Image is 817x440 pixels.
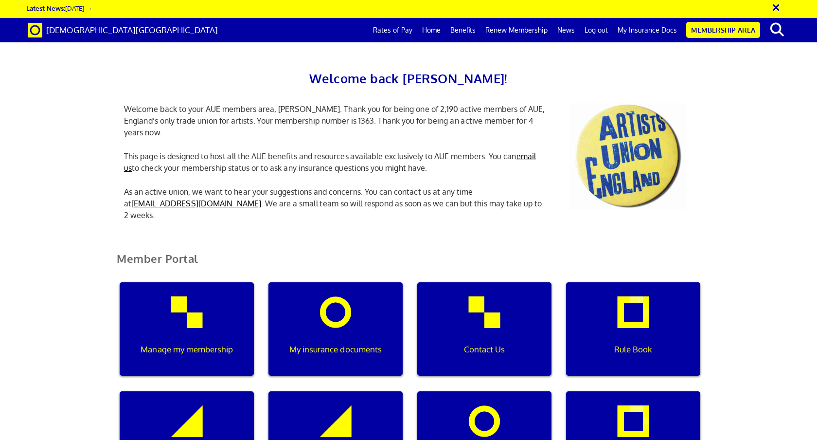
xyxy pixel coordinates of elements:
[46,25,218,35] span: [DEMOGRAPHIC_DATA][GEOGRAPHIC_DATA]
[117,186,554,221] p: As an active union, we want to hear your suggestions and concerns. You can contact us at any time...
[580,18,613,42] a: Log out
[117,103,554,138] p: Welcome back to your AUE members area, [PERSON_NAME]. Thank you for being one of 2,190 active mem...
[109,253,708,276] h2: Member Portal
[26,4,92,12] a: Latest News:[DATE] →
[368,18,417,42] a: Rates of Pay
[131,199,261,208] a: [EMAIL_ADDRESS][DOMAIN_NAME]
[410,282,559,391] a: Contact Us
[762,19,792,40] button: search
[261,282,410,391] a: My insurance documents
[424,343,545,356] p: Contact Us
[20,18,225,42] a: Brand [DEMOGRAPHIC_DATA][GEOGRAPHIC_DATA]
[573,343,693,356] p: Rule Book
[117,150,554,174] p: This page is designed to host all the AUE benefits and resources available exclusively to AUE mem...
[480,18,552,42] a: Renew Membership
[613,18,682,42] a: My Insurance Docs
[126,343,247,356] p: Manage my membership
[686,22,760,38] a: Membership Area
[117,68,700,89] h2: Welcome back [PERSON_NAME]!
[552,18,580,42] a: News
[559,282,708,391] a: Rule Book
[26,4,65,12] strong: Latest News:
[275,343,396,356] p: My insurance documents
[417,18,445,42] a: Home
[445,18,480,42] a: Benefits
[112,282,261,391] a: Manage my membership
